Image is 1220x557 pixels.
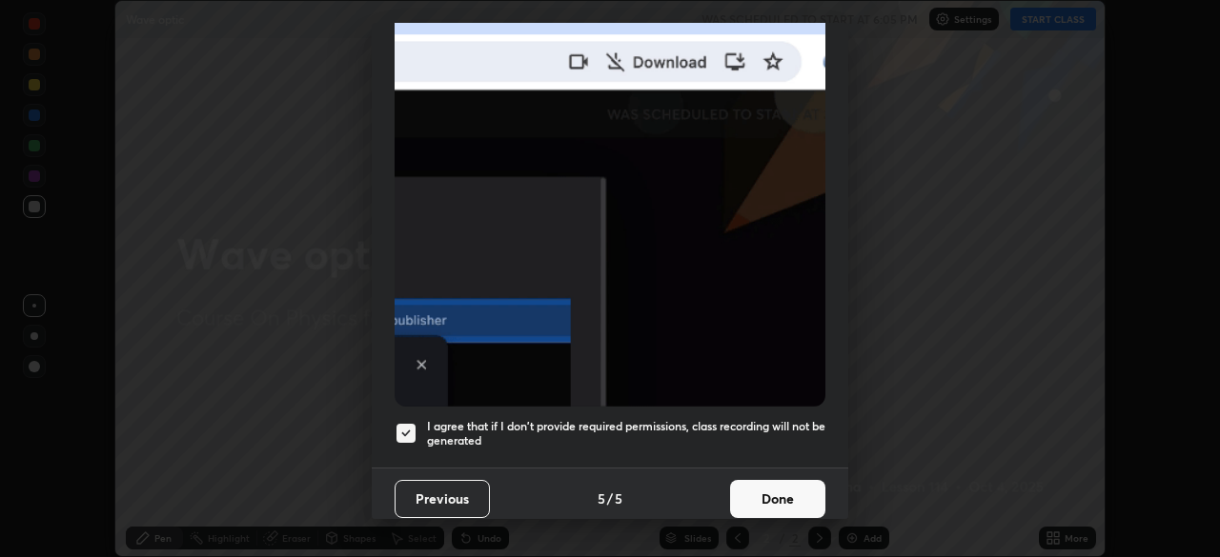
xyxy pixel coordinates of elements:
[615,488,622,508] h4: 5
[730,480,825,518] button: Done
[427,419,825,448] h5: I agree that if I don't provide required permissions, class recording will not be generated
[607,488,613,508] h4: /
[598,488,605,508] h4: 5
[395,480,490,518] button: Previous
